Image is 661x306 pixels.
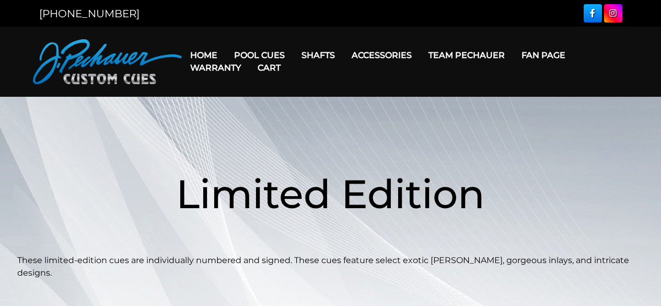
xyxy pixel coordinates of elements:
[33,39,182,84] img: Pechauer Custom Cues
[343,42,420,69] a: Accessories
[226,42,293,69] a: Pool Cues
[420,42,513,69] a: Team Pechauer
[293,42,343,69] a: Shafts
[249,54,289,81] a: Cart
[39,7,140,20] a: [PHONE_NUMBER]
[17,254,644,279] p: These limited-edition cues are individually numbered and signed. These cues feature select exotic...
[176,169,485,218] span: Limited Edition
[182,42,226,69] a: Home
[182,54,249,81] a: Warranty
[513,42,574,69] a: Fan Page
